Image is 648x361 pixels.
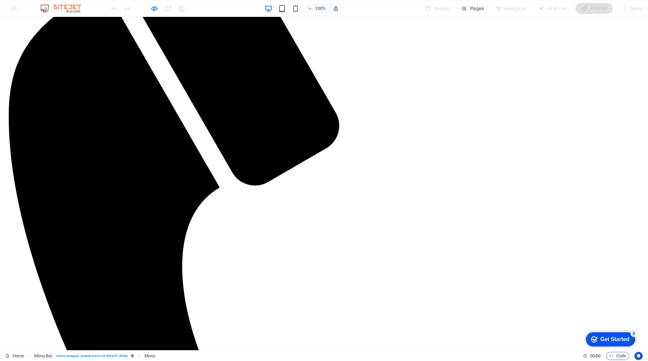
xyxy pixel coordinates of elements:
span: Click to select. Double-click to edit [34,352,53,360]
a: Click to cancel selection. Double-click to open Pages [5,352,24,360]
button: Usercentrics [634,352,643,360]
div: 5 [50,1,56,8]
span: Pages [460,5,484,12]
h6: 100% [315,4,326,13]
div: Get Started 5 items remaining, 0% complete [5,3,54,18]
span: . menu-wrapper .preset-menu-v2-default .sticky [55,352,128,360]
span: Code [609,352,626,360]
i: This element is a customizable preset [131,354,134,358]
span: 00 00 [590,352,600,360]
span: : [595,353,596,358]
button: 100% [305,4,329,13]
div: Design (Ctrl+Alt+Y) [422,3,453,14]
img: Editor Logo [39,4,89,13]
button: Pages [458,3,487,14]
div: Get Started [20,7,49,14]
i: On resize automatically adjust zoom level to fit chosen device. [333,5,339,11]
span: Click to select. Double-click to edit [144,352,155,360]
nav: breadcrumb [34,352,156,360]
button: Code [606,352,629,360]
